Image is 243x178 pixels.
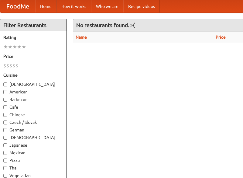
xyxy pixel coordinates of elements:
label: [DEMOGRAPHIC_DATA] [3,81,63,87]
label: Barbecue [3,96,63,103]
a: Home [35,0,56,12]
label: Mexican [3,150,63,156]
input: Barbecue [3,98,7,102]
li: ★ [22,44,26,50]
label: Chinese [3,112,63,118]
label: Thai [3,165,63,171]
input: Vegetarian [3,174,7,178]
label: Czech / Slovak [3,119,63,125]
input: [DEMOGRAPHIC_DATA] [3,82,7,86]
input: Pizza [3,159,7,162]
h5: Cuisine [3,72,63,78]
h4: Filter Restaurants [0,19,67,31]
h5: Price [3,53,63,59]
label: Cafe [3,104,63,110]
li: ★ [12,44,17,50]
ng-pluralize: No restaurants found. :-( [76,22,135,28]
li: $ [9,62,12,69]
input: [DEMOGRAPHIC_DATA] [3,136,7,140]
label: Pizza [3,157,63,163]
label: American [3,89,63,95]
label: Japanese [3,142,63,148]
input: German [3,128,7,132]
li: $ [3,62,6,69]
li: ★ [3,44,8,50]
input: Mexican [3,151,7,155]
input: Chinese [3,113,7,117]
input: American [3,90,7,94]
li: ★ [8,44,12,50]
a: Name [76,35,87,40]
a: Price [216,35,226,40]
a: Who we are [91,0,123,12]
a: Recipe videos [123,0,160,12]
input: Cafe [3,105,7,109]
input: Thai [3,166,7,170]
input: Japanese [3,143,7,147]
li: $ [12,62,15,69]
h5: Rating [3,34,63,40]
li: ★ [17,44,22,50]
li: $ [6,62,9,69]
label: German [3,127,63,133]
a: How it works [56,0,91,12]
a: FoodMe [0,0,35,12]
label: [DEMOGRAPHIC_DATA] [3,134,63,141]
input: Czech / Slovak [3,120,7,124]
li: $ [15,62,19,69]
